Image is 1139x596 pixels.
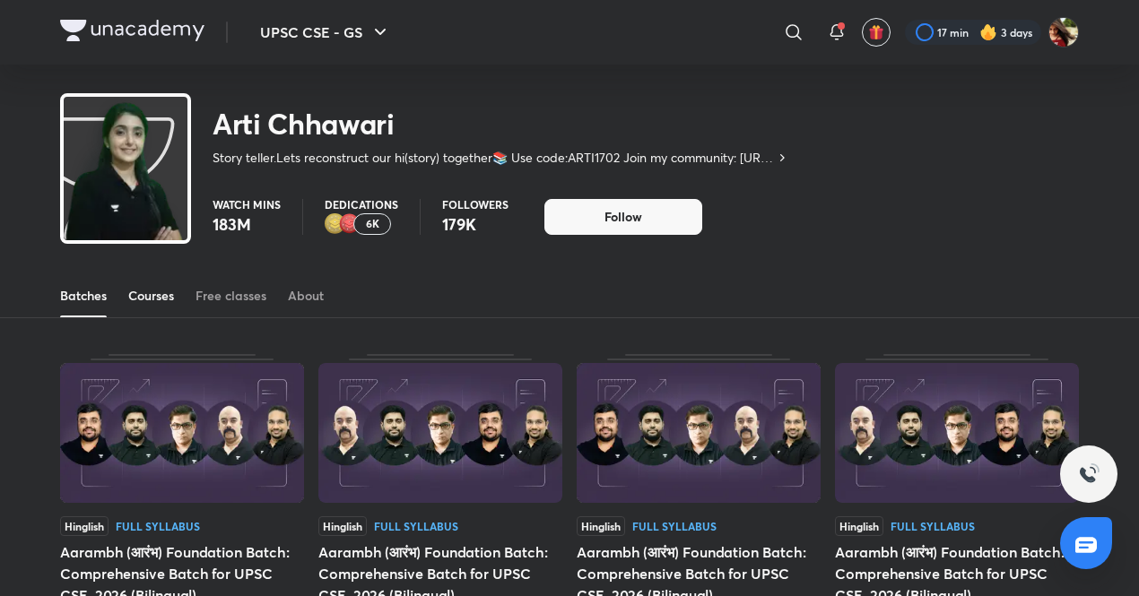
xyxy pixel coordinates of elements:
div: Full Syllabus [891,521,975,531]
div: Courses [128,287,174,305]
button: Follow [544,199,702,235]
p: 6K [366,218,379,230]
a: Courses [128,274,174,317]
img: educator badge1 [339,213,361,235]
img: Thumbnail [318,363,562,503]
a: About [288,274,324,317]
p: Dedications [325,199,398,210]
div: Full Syllabus [632,521,717,531]
button: avatar [862,18,891,47]
div: Batches [60,287,107,305]
div: About [288,287,324,305]
p: 183M [213,213,281,235]
p: 179K [442,213,509,235]
p: Watch mins [213,199,281,210]
p: Followers [442,199,509,210]
img: Company Logo [60,20,204,41]
h2: Arti Chhawari [213,106,789,142]
span: Hinglish [577,516,625,536]
button: UPSC CSE - GS [249,14,402,50]
img: Shivii Singh [1048,17,1079,48]
span: Hinglish [60,516,109,536]
img: class [64,100,187,295]
span: Follow [604,208,642,226]
a: Company Logo [60,20,204,46]
img: avatar [868,24,884,40]
span: Hinglish [318,516,367,536]
span: Hinglish [835,516,883,536]
div: Full Syllabus [116,521,200,531]
div: Full Syllabus [374,521,458,531]
a: Free classes [196,274,266,317]
img: Thumbnail [577,363,821,503]
a: Batches [60,274,107,317]
img: Thumbnail [60,363,304,503]
img: Thumbnail [835,363,1079,503]
p: Story teller.Lets reconstruct our hi(story) together📚 Use code:ARTI1702 Join my community: [URL][... [213,149,775,167]
div: Free classes [196,287,266,305]
img: streak [979,23,997,41]
img: ttu [1078,463,1100,485]
img: educator badge2 [325,213,346,235]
